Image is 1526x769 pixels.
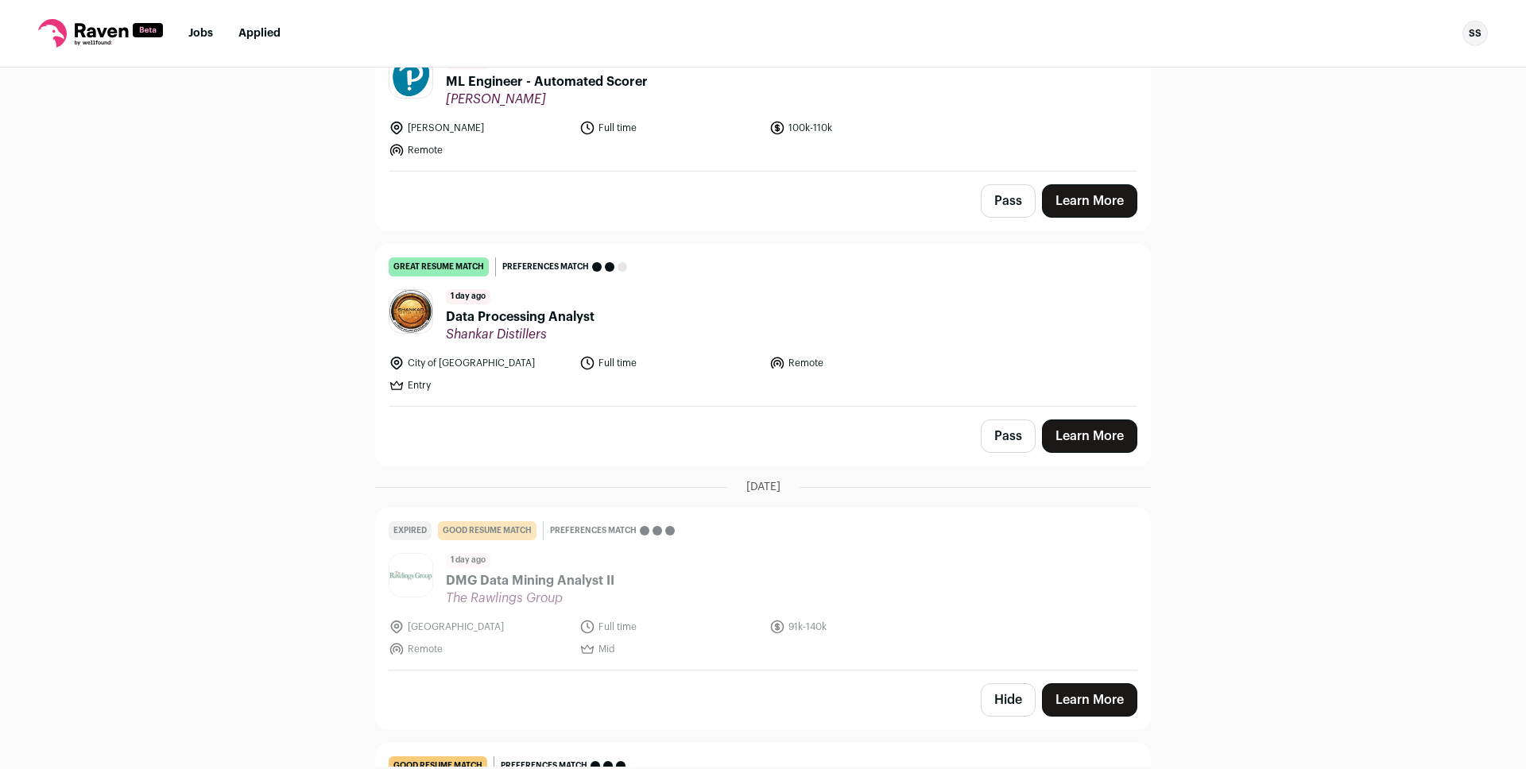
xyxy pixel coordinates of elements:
div: Expired [389,521,432,540]
li: Remote [769,355,951,371]
a: Applied [238,28,281,39]
span: [PERSON_NAME] [446,91,648,107]
li: Full time [579,120,761,136]
li: 91k-140k [769,619,951,635]
li: [GEOGRAPHIC_DATA] [389,619,570,635]
img: 93744b24133d8dfe88eada871c186e1188380b81bf73abaaa405d611e2f95867.jpg [389,55,432,98]
span: 1 day ago [446,553,490,568]
button: Pass [981,419,1036,453]
button: Open dropdown [1462,21,1488,46]
span: Shankar Distillers [446,327,595,342]
li: Full time [579,619,761,635]
li: City of [GEOGRAPHIC_DATA] [389,355,570,371]
a: Learn More [1042,419,1137,453]
span: [DATE] [746,479,780,495]
button: Pass [981,184,1036,218]
div: SS [1462,21,1488,46]
span: 1 day ago [446,289,490,304]
button: Hide [981,683,1036,717]
a: Jobs [188,28,213,39]
a: great resume match Preferences match 1 day ago ML Engineer - Automated Scorer [PERSON_NAME] [PERS... [376,10,1150,171]
li: Remote [389,641,570,657]
li: 100k-110k [769,120,951,136]
span: Data Processing Analyst [446,307,595,327]
img: 41941803df9f46f34071b192a1f13c936f174b905351dd293092e0207a678ed0.jpg [389,554,432,597]
span: DMG Data Mining Analyst II [446,571,614,590]
li: Full time [579,355,761,371]
a: Learn More [1042,184,1137,218]
span: Preferences match [502,259,589,275]
img: d205bb345667525ff6cbad189c23139e68a20159ee8fa0e77092dd955389c6d5.jpg [389,290,432,333]
a: Expired good resume match Preferences match 1 day ago DMG Data Mining Analyst II The Rawlings Gro... [376,508,1150,670]
li: [PERSON_NAME] [389,120,570,136]
a: Learn More [1042,683,1137,717]
div: great resume match [389,257,489,276]
li: Entry [389,377,570,393]
span: ML Engineer - Automated Scorer [446,72,648,91]
span: Preferences match [550,523,637,539]
li: Mid [579,641,761,657]
span: The Rawlings Group [446,590,614,606]
div: good resume match [438,521,536,540]
li: Remote [389,142,570,158]
a: great resume match Preferences match 1 day ago Data Processing Analyst Shankar Distillers City of... [376,245,1150,406]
